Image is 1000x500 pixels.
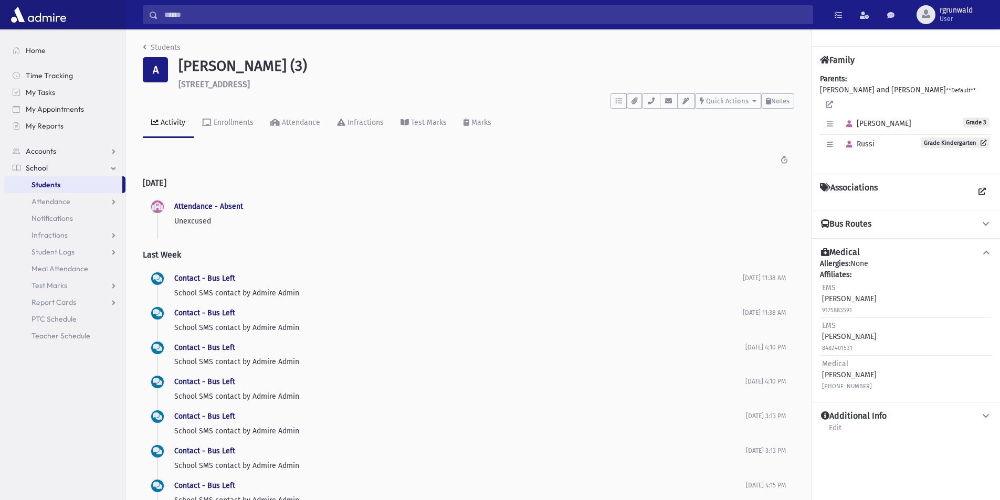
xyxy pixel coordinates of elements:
[761,93,794,109] button: Notes
[31,297,76,307] span: Report Cards
[31,230,68,240] span: Infractions
[143,57,168,82] div: A
[743,309,786,316] span: [DATE] 11:38 AM
[174,391,745,402] p: School SMS contact by Admire Admin
[746,447,786,454] span: [DATE] 3:13 PM
[4,210,125,227] a: Notifications
[174,446,235,455] a: Contact - Bus Left
[820,247,992,258] button: Medical
[820,75,847,83] b: Parents:
[31,314,77,324] span: PTC Schedule
[31,281,67,290] span: Test Marks
[31,197,70,206] span: Attendance
[143,109,194,138] a: Activity
[174,202,243,211] a: Attendance - Absent
[820,73,992,165] div: [PERSON_NAME] and [PERSON_NAME]
[392,109,455,138] a: Test Marks
[706,97,749,105] span: Quick Actions
[174,216,786,227] p: Unexcused
[4,84,125,101] a: My Tasks
[174,356,745,367] p: School SMS contact by Admire Admin
[31,180,60,189] span: Students
[174,412,235,421] a: Contact - Bus Left
[963,118,990,127] span: Grade 3
[31,214,73,223] span: Notifications
[4,118,125,134] a: My Reports
[4,193,125,210] a: Attendance
[280,118,320,127] div: Attendance
[26,121,64,131] span: My Reports
[31,331,90,341] span: Teacher Schedule
[345,118,384,127] div: Infractions
[841,119,911,128] span: [PERSON_NAME]
[821,247,860,258] h4: Medical
[821,219,871,230] h4: Bus Routes
[159,118,185,127] div: Activity
[26,71,73,80] span: Time Tracking
[26,104,84,114] span: My Appointments
[174,460,746,471] p: School SMS contact by Admire Admin
[143,43,181,52] a: Students
[745,344,786,351] span: [DATE] 4:10 PM
[820,55,855,65] h4: Family
[822,383,872,390] small: [PHONE_NUMBER]
[4,67,125,84] a: Time Tracking
[820,183,878,201] h4: Associations
[940,15,973,23] span: User
[820,219,992,230] button: Bus Routes
[4,176,122,193] a: Students
[4,42,125,59] a: Home
[158,5,813,24] input: Search
[174,481,235,490] a: Contact - Bus Left
[4,243,125,260] a: Student Logs
[4,311,125,327] a: PTC Schedule
[174,288,743,299] p: School SMS contact by Admire Admin
[4,260,125,277] a: Meal Attendance
[26,163,48,173] span: School
[143,241,794,268] h2: Last Week
[822,358,877,391] div: [PERSON_NAME]
[26,46,46,55] span: Home
[828,422,842,441] a: Edit
[8,4,69,25] img: AdmirePro
[973,183,992,201] a: View all Associations
[4,227,125,243] a: Infractions
[820,258,992,393] div: None
[822,359,848,368] span: Medical
[821,411,887,422] h4: Additional Info
[746,482,786,489] span: [DATE] 4:15 PM
[178,79,794,89] h6: [STREET_ADDRESS]
[822,320,877,353] div: [PERSON_NAME]
[455,109,500,138] a: Marks
[4,159,125,176] a: School
[262,109,329,138] a: Attendance
[4,143,125,159] a: Accounts
[143,42,181,57] nav: breadcrumb
[178,57,794,75] h1: [PERSON_NAME] (3)
[822,282,877,315] div: [PERSON_NAME]
[841,140,875,148] span: Russi
[820,259,850,268] b: Allergies:
[329,109,392,138] a: Infractions
[822,345,852,352] small: 8482401531
[822,321,836,330] span: EMS
[174,377,235,386] a: Contact - Bus Left
[143,169,794,196] h2: [DATE]
[174,425,746,437] p: School SMS contact by Admire Admin
[695,93,761,109] button: Quick Actions
[746,412,786,420] span: [DATE] 3:13 PM
[174,308,235,317] a: Contact - Bus Left
[4,327,125,344] a: Teacher Schedule
[469,118,491,127] div: Marks
[26,88,55,97] span: My Tasks
[174,322,743,333] p: School SMS contact by Admire Admin
[212,118,254,127] div: Enrollments
[822,283,836,292] span: EMS
[194,109,262,138] a: Enrollments
[822,307,852,314] small: 9175883591
[4,101,125,118] a: My Appointments
[174,343,235,352] a: Contact - Bus Left
[4,294,125,311] a: Report Cards
[4,277,125,294] a: Test Marks
[174,274,235,283] a: Contact - Bus Left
